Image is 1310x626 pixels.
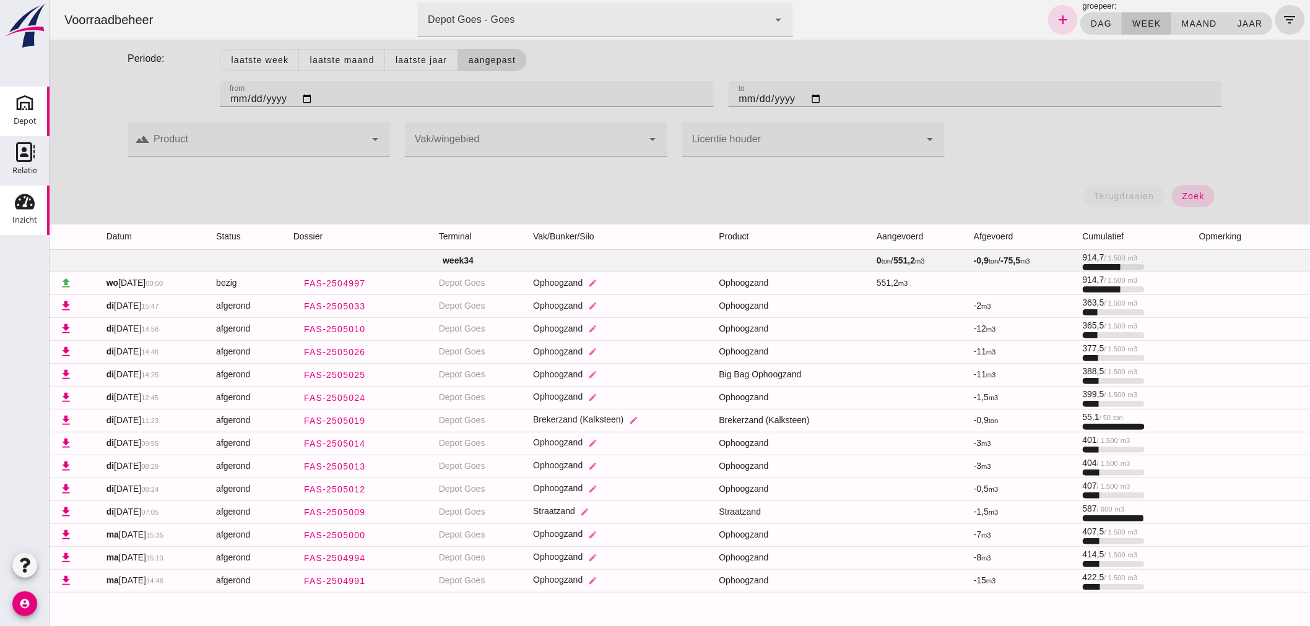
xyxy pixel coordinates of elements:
[1033,320,1088,330] span: 365,5
[924,346,947,356] span: -11
[380,386,474,409] td: Depot Goes
[1055,551,1076,559] small: / 1.500
[474,478,659,500] td: Ophoogzand
[12,166,37,174] div: Relatie
[10,437,23,450] i: download
[1035,185,1115,207] button: terugdraaien
[827,255,875,265] span: /
[1055,368,1076,375] small: / 1.500
[345,55,398,65] span: Laatste jaar
[924,301,942,311] span: -2
[924,255,939,265] strong: -0,9
[660,409,818,432] td: Brekerzand (Kalksteen)
[254,484,316,494] span: FAS-2505012
[1033,549,1088,559] span: 414,5
[660,272,818,294] td: Ophoogzand
[244,295,326,317] a: FAS-2505033
[844,255,865,265] strong: 551,2
[380,546,474,569] td: Depot Goes
[1048,482,1069,490] small: / 1.500
[1048,460,1069,467] small: / 1.500
[1033,252,1088,262] span: 914,7
[157,317,234,340] td: afgerond
[254,324,316,334] span: FAS-2505010
[254,347,316,357] span: FAS-2505026
[336,49,409,71] button: Laatste jaar
[474,523,659,546] td: Ophoogzand
[380,294,474,317] td: Depot Goes
[660,432,818,455] td: Ophoogzand
[1140,225,1228,249] th: opmerking
[939,417,949,424] small: ton
[244,341,326,363] a: FAS-2505026
[57,530,114,539] span: [DATE]
[380,317,474,340] td: Depot Goes
[254,507,316,517] span: FAS-2505009
[937,371,947,379] small: m3
[1078,391,1088,398] small: m3
[157,272,234,294] td: bezig
[939,257,949,265] small: ton
[1071,437,1081,444] small: m3
[57,461,110,471] span: [DATE]
[924,255,981,265] span: /
[380,500,474,523] td: Depot Goes
[380,569,474,592] td: Depot Goes
[244,272,326,294] a: FAS-2504997
[539,484,548,494] i: edit
[971,257,981,265] small: m3
[660,500,818,523] td: Straatzand
[939,508,949,516] small: m3
[539,347,548,356] i: edit
[1048,505,1063,513] small: / 600
[157,478,234,500] td: afgerond
[539,393,548,402] i: edit
[924,415,949,425] span: -0,9
[474,340,659,363] td: Ophoogzand
[474,225,659,249] th: vak/bunker/silo
[1055,528,1076,536] small: / 1.500
[92,325,109,333] small: 14:58
[10,345,23,358] i: download
[474,546,659,569] td: Ophoogzand
[1078,345,1088,353] small: m3
[244,455,326,478] a: FAS-2505013
[170,49,249,71] button: Laatste week
[78,51,155,66] p: Periode:
[10,368,23,381] i: download
[1055,277,1076,284] small: / 1.500
[1033,572,1088,582] span: 422,5
[952,255,971,265] strong: -75,5
[1078,368,1088,375] small: m3
[1033,412,1074,422] span: 55,1
[12,591,37,616] i: account_circle
[832,257,842,265] small: ton
[57,552,114,562] span: [DATE]
[57,507,110,517] span: [DATE]
[1033,526,1088,536] span: 407,5
[660,317,818,340] td: Ophoogzand
[57,369,64,379] strong: di
[10,391,23,404] i: download
[924,438,942,448] span: -3
[2,3,47,49] img: logo-small.a267ee39.svg
[1122,12,1178,35] button: maand
[937,577,947,585] small: m3
[474,272,659,294] td: Ophoogzand
[157,523,234,546] td: afgerond
[932,554,942,562] small: m3
[660,225,818,249] th: product
[57,392,64,402] strong: di
[539,576,548,585] i: edit
[244,409,326,432] a: FAS-2505019
[924,324,947,333] span: -12
[96,280,113,287] small: 00:00
[539,278,548,288] i: edit
[1132,19,1168,28] span: maand
[1041,19,1062,28] span: dag
[157,569,234,592] td: afgerond
[5,11,113,28] div: Voorraadbeheer
[1033,343,1088,353] span: 377,5
[1055,345,1076,353] small: / 1.500
[12,216,37,224] div: Inzicht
